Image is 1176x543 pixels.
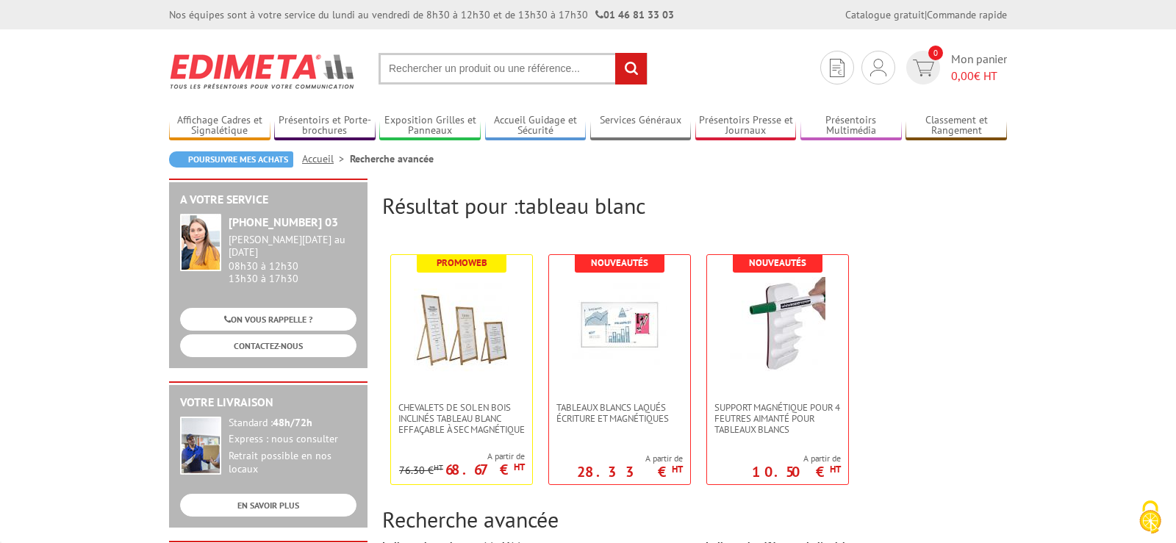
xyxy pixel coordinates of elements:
[518,191,645,220] span: tableau blanc
[229,417,356,430] div: Standard :
[800,114,902,138] a: Présentoirs Multimédia
[870,59,886,76] img: devis rapide
[672,463,683,475] sup: HT
[591,256,648,269] b: Nouveautés
[180,396,356,409] h2: Votre livraison
[590,114,692,138] a: Services Généraux
[845,7,1007,22] div: |
[180,214,221,271] img: widget-service.jpg
[903,51,1007,84] a: devis rapide 0 Mon panier 0,00€ HT
[951,51,1007,84] span: Mon panier
[927,8,1007,21] a: Commande rapide
[229,215,338,229] strong: [PHONE_NUMBER] 03
[379,114,481,138] a: Exposition Grilles et Panneaux
[951,68,1007,84] span: € HT
[556,402,683,424] span: Tableaux blancs laqués écriture et magnétiques
[169,7,674,22] div: Nos équipes sont à votre service du lundi au vendredi de 8h30 à 12h30 et de 13h30 à 17h30
[595,8,674,21] strong: 01 46 81 33 03
[749,256,806,269] b: Nouveautés
[399,450,525,462] span: A partir de
[180,193,356,206] h2: A votre service
[391,402,532,435] a: Chevalets de sol en bois inclinés tableau blanc effaçable à sec magnétique
[845,8,925,21] a: Catalogue gratuit
[379,53,648,84] input: Rechercher un produit ou une référence...
[707,402,848,435] a: Support magnétique pour 4 feutres aimanté pour tableaux blancs
[229,234,356,284] div: 08h30 à 12h30 13h30 à 17h30
[274,114,376,138] a: Présentoirs et Porte-brochures
[229,234,356,259] div: [PERSON_NAME][DATE] au [DATE]
[350,151,434,166] li: Recherche avancée
[485,114,587,138] a: Accueil Guidage et Sécurité
[180,417,221,475] img: widget-livraison.jpg
[906,114,1007,138] a: Classement et Rangement
[1125,493,1176,543] button: Cookies (fenêtre modale)
[382,193,1007,217] h2: Résultat pour :
[229,433,356,446] div: Express : nous consulter
[549,402,690,424] a: Tableaux blancs laqués écriture et magnétiques
[169,44,356,98] img: Edimeta
[730,277,825,373] img: Support magnétique pour 4 feutres aimanté pour tableaux blancs
[577,467,683,476] p: 28.33 €
[695,114,797,138] a: Présentoirs Presse et Journaux
[273,416,312,429] strong: 48h/72h
[437,256,487,269] b: Promoweb
[714,402,841,435] span: Support magnétique pour 4 feutres aimanté pour tableaux blancs
[577,453,683,464] span: A partir de
[514,461,525,473] sup: HT
[180,308,356,331] a: ON VOUS RAPPELLE ?
[434,462,443,472] sup: HT
[752,467,841,476] p: 10.50 €
[180,494,356,517] a: EN SAVOIR PLUS
[928,46,943,60] span: 0
[414,277,509,373] img: Chevalets de sol en bois inclinés tableau blanc effaçable à sec magnétique
[399,465,443,476] p: 76.30 €
[398,402,525,435] span: Chevalets de sol en bois inclinés tableau blanc effaçable à sec magnétique
[572,277,667,373] img: Tableaux blancs laqués écriture et magnétiques
[382,507,1007,531] h2: Recherche avancée
[752,453,841,464] span: A partir de
[830,463,841,475] sup: HT
[913,60,934,76] img: devis rapide
[169,151,293,168] a: Poursuivre mes achats
[1132,499,1169,536] img: Cookies (fenêtre modale)
[302,152,350,165] a: Accueil
[951,68,974,83] span: 0,00
[169,114,270,138] a: Affichage Cadres et Signalétique
[615,53,647,84] input: rechercher
[180,334,356,357] a: CONTACTEZ-NOUS
[229,450,356,476] div: Retrait possible en nos locaux
[830,59,845,77] img: devis rapide
[445,465,525,474] p: 68.67 €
